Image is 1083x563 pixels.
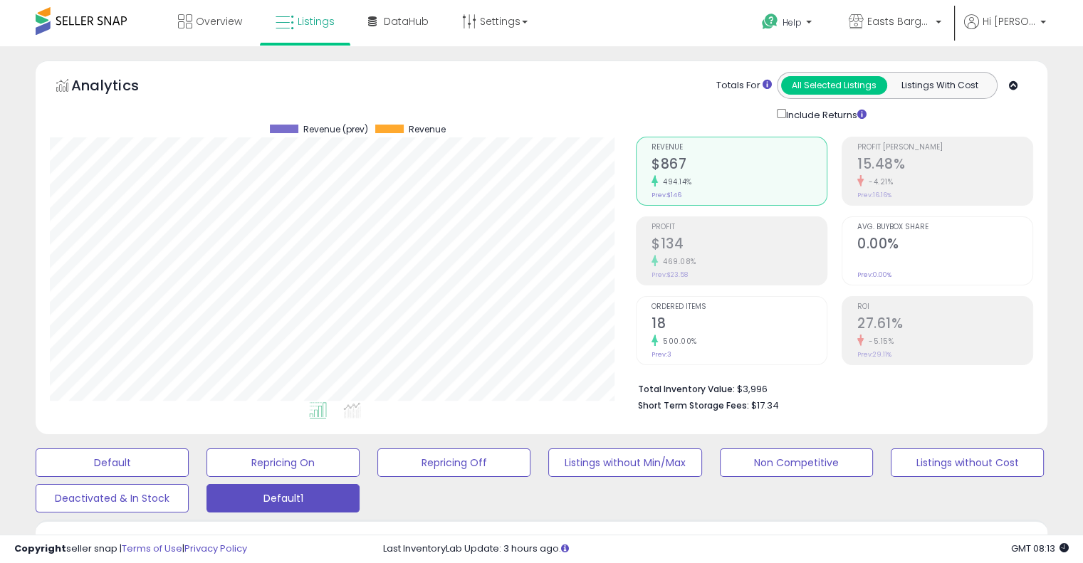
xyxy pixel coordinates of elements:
strong: Copyright [14,542,66,555]
span: Revenue [409,125,446,135]
span: Hi [PERSON_NAME] [983,14,1036,28]
h2: 27.61% [857,315,1032,335]
span: Easts Bargains [867,14,931,28]
small: Prev: $23.58 [652,270,688,279]
button: Non Competitive [720,448,873,477]
small: Prev: 29.11% [857,350,891,359]
span: Avg. Buybox Share [857,223,1032,231]
button: Repricing Off [377,448,530,477]
h2: 18 [652,315,827,335]
small: Prev: 0.00% [857,270,891,279]
button: Listings without Min/Max [548,448,701,477]
b: Short Term Storage Fees: [638,399,749,411]
small: -4.21% [864,177,893,187]
h2: $134 [652,236,827,255]
span: Profit [652,223,827,231]
a: Help [750,2,826,46]
small: -5.15% [864,336,894,347]
a: Privacy Policy [184,542,247,555]
span: Overview [196,14,242,28]
h5: Analytics [71,75,167,99]
button: Listings without Cost [891,448,1044,477]
h2: 15.48% [857,156,1032,175]
button: Deactivated & In Stock [36,484,189,512]
div: Totals For [716,79,772,93]
span: Help [783,16,802,28]
i: Get Help [761,13,779,31]
small: 469.08% [658,256,696,267]
span: $17.34 [751,399,779,412]
small: 500.00% [658,336,697,347]
button: Default1 [206,484,360,512]
div: Last InventoryLab Update: 3 hours ago. [383,542,1069,556]
button: Default [36,448,189,477]
span: DataHub [384,14,429,28]
button: Repricing On [206,448,360,477]
li: $3,996 [638,379,1022,396]
div: Include Returns [766,106,884,122]
span: 2025-10-8 08:13 GMT [1011,542,1069,555]
span: Listings [298,14,335,28]
small: Prev: 3 [652,350,671,359]
span: ROI [857,303,1032,311]
b: Total Inventory Value: [638,383,735,395]
span: Ordered Items [652,303,827,311]
div: seller snap | | [14,542,247,556]
span: Revenue (prev) [303,125,368,135]
p: Listing States: [879,532,1047,545]
small: Prev: $146 [652,191,681,199]
span: Profit [PERSON_NAME] [857,144,1032,152]
small: 494.14% [658,177,692,187]
a: Terms of Use [122,542,182,555]
h2: $867 [652,156,827,175]
button: Listings With Cost [886,76,993,95]
h2: 0.00% [857,236,1032,255]
button: All Selected Listings [781,76,887,95]
a: Hi [PERSON_NAME] [964,14,1046,46]
small: Prev: 16.16% [857,191,891,199]
span: Revenue [652,144,827,152]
